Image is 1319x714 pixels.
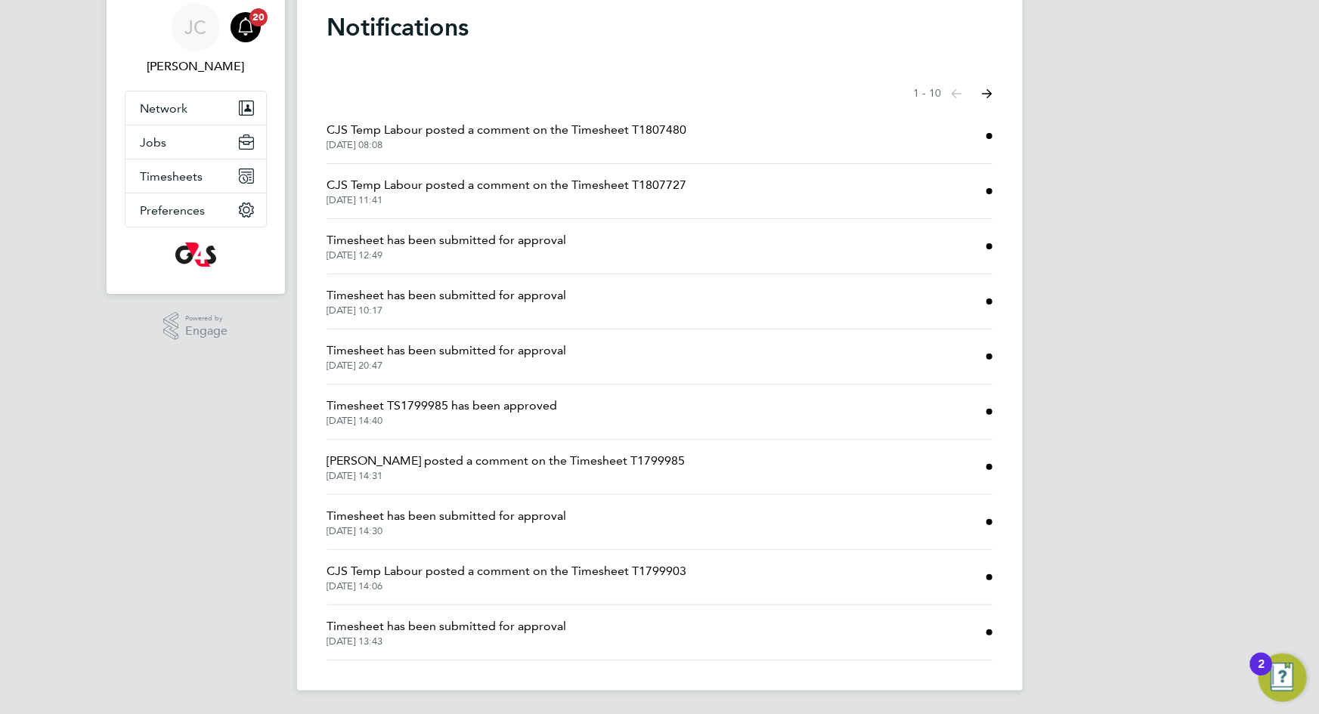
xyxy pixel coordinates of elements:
[125,57,267,76] span: Julie Coleshill
[327,121,687,151] a: CJS Temp Labour posted a comment on the Timesheet T1807480[DATE] 08:08
[249,8,268,26] span: 20
[327,231,567,261] a: Timesheet has been submitted for approval[DATE] 12:49
[327,452,686,482] a: [PERSON_NAME] posted a comment on the Timesheet T1799985[DATE] 14:31
[125,125,266,159] button: Jobs
[141,203,206,218] span: Preferences
[327,562,687,592] a: CJS Temp Labour posted a comment on the Timesheet T1799903[DATE] 14:06
[163,312,228,341] a: Powered byEngage
[327,525,567,537] span: [DATE] 14:30
[327,176,687,194] span: CJS Temp Labour posted a comment on the Timesheet T1807727
[327,507,567,537] a: Timesheet has been submitted for approval[DATE] 14:30
[327,397,558,415] span: Timesheet TS1799985 has been approved
[327,176,687,206] a: CJS Temp Labour posted a comment on the Timesheet T1807727[DATE] 11:41
[327,342,567,372] a: Timesheet has been submitted for approval[DATE] 20:47
[327,452,686,470] span: [PERSON_NAME] posted a comment on the Timesheet T1799985
[141,101,188,116] span: Network
[327,12,992,42] h1: Notifications
[125,193,266,227] button: Preferences
[125,243,267,267] a: Go to home page
[327,470,686,482] span: [DATE] 14:31
[327,617,567,635] span: Timesheet has been submitted for approval
[327,249,567,261] span: [DATE] 12:49
[914,86,942,101] span: 1 - 10
[327,286,567,304] span: Timesheet has been submitted for approval
[327,304,567,317] span: [DATE] 10:17
[327,286,567,317] a: Timesheet has been submitted for approval[DATE] 10:17
[327,231,567,249] span: Timesheet has been submitted for approval
[184,17,206,37] span: JC
[1258,664,1265,684] div: 2
[914,79,992,109] nav: Select page of notifications list
[327,415,558,427] span: [DATE] 14:40
[327,562,687,580] span: CJS Temp Labour posted a comment on the Timesheet T1799903
[327,397,558,427] a: Timesheet TS1799985 has been approved[DATE] 14:40
[125,3,267,76] a: JC[PERSON_NAME]
[327,580,687,592] span: [DATE] 14:06
[231,3,261,51] a: 20
[141,135,167,150] span: Jobs
[1259,654,1307,702] button: Open Resource Center, 2 new notifications
[141,169,203,184] span: Timesheets
[327,360,567,372] span: [DATE] 20:47
[327,139,687,151] span: [DATE] 08:08
[125,91,266,125] button: Network
[327,635,567,648] span: [DATE] 13:43
[175,243,216,267] img: g4s-logo-retina.png
[327,507,567,525] span: Timesheet has been submitted for approval
[185,325,228,338] span: Engage
[327,617,567,648] a: Timesheet has been submitted for approval[DATE] 13:43
[185,312,228,325] span: Powered by
[125,159,266,193] button: Timesheets
[327,194,687,206] span: [DATE] 11:41
[327,342,567,360] span: Timesheet has been submitted for approval
[327,121,687,139] span: CJS Temp Labour posted a comment on the Timesheet T1807480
